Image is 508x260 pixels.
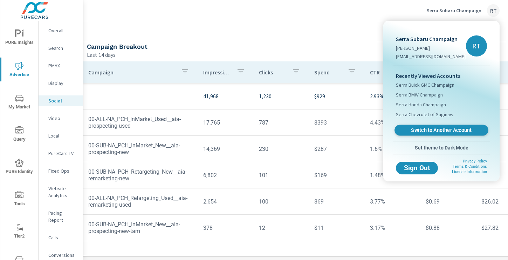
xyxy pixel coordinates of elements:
a: Switch to Another Account [394,125,488,136]
span: Serra Honda Champaign [396,101,446,108]
div: RT [466,35,487,56]
p: Serra Subaru Champaign [396,35,466,43]
button: Sign Out [396,162,438,174]
span: Switch to Another Account [398,127,484,134]
span: Serra BMW Champaign [396,91,443,98]
span: Sign Out [401,165,432,171]
span: Set theme to Dark Mode [396,145,487,151]
a: Privacy Policy [463,159,487,164]
p: [EMAIL_ADDRESS][DOMAIN_NAME] [396,53,466,60]
button: Set theme to Dark Mode [393,141,490,154]
p: Recently Viewed Accounts [396,72,487,80]
a: License Information [452,169,487,174]
span: Serra Buick GMC Champaign [396,81,454,88]
a: Terms & Conditions [453,164,487,169]
span: Serra Chevrolet of Saginaw [396,111,453,118]
p: [PERSON_NAME] [396,45,466,52]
